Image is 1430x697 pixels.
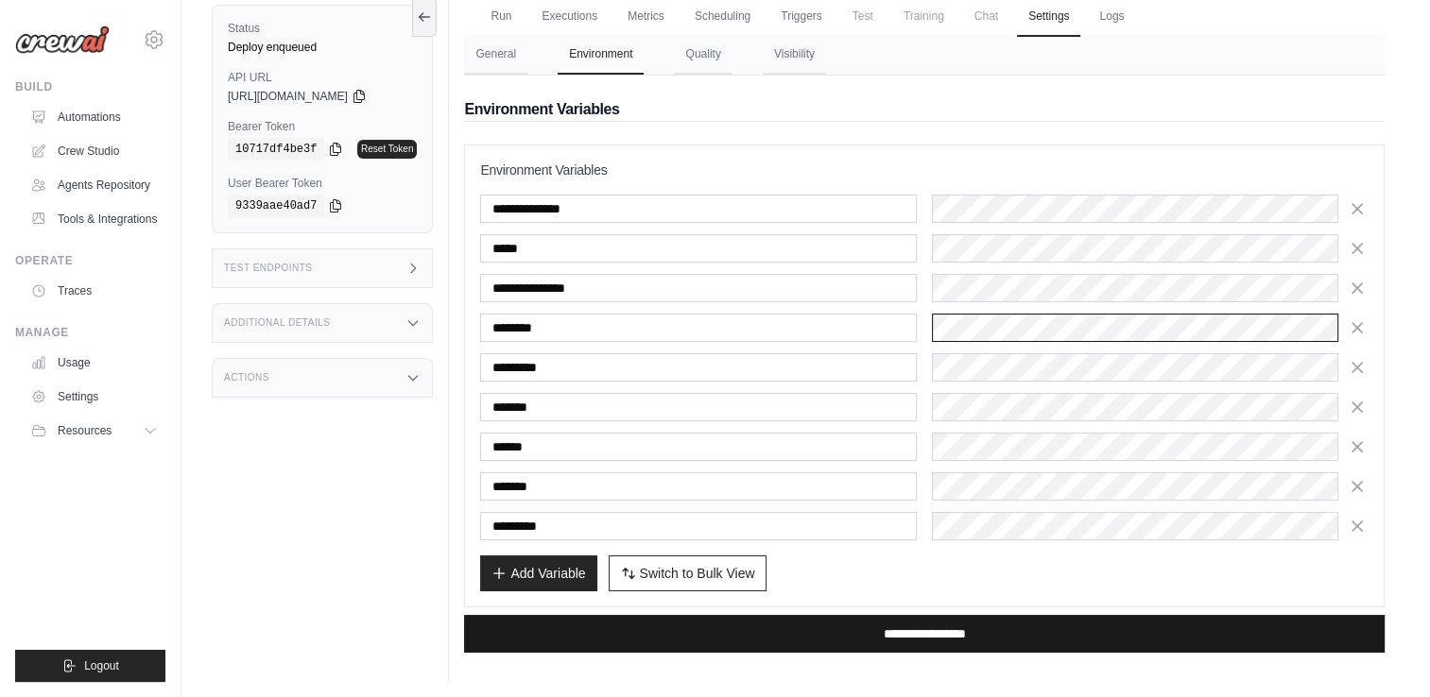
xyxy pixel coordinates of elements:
span: Switch to Bulk View [640,564,755,583]
h2: Environment Variables [464,98,1385,121]
span: Resources [58,423,112,438]
nav: Tabs [464,35,1385,75]
img: Logo [15,25,110,54]
button: Logout [15,650,165,682]
a: Agents Repository [23,170,165,200]
a: Settings [23,382,165,412]
a: Tools & Integrations [23,204,165,234]
label: Bearer Token [228,119,417,134]
button: Quality [674,35,732,75]
a: Usage [23,348,165,378]
label: User Bearer Token [228,176,417,191]
h3: Test Endpoints [224,263,313,274]
label: API URL [228,70,417,85]
a: Reset Token [357,140,417,159]
a: Traces [23,276,165,306]
h3: Additional Details [224,317,330,329]
div: Manage [15,325,165,340]
code: 10717df4be3f [228,138,324,161]
code: 9339aae40ad7 [228,195,324,217]
button: Resources [23,416,165,446]
div: Deploy enqueued [228,40,417,55]
h3: Environment Variables [480,161,1369,179]
button: Environment [558,35,644,75]
span: [URL][DOMAIN_NAME] [228,89,348,104]
button: Switch to Bulk View [609,555,767,591]
label: Status [228,21,417,36]
a: Automations [23,102,165,132]
button: General [464,35,527,75]
div: Build [15,79,165,94]
button: Visibility [763,35,826,75]
div: Operate [15,253,165,268]
h3: Actions [224,372,269,383]
span: Logout [84,658,119,673]
button: Add Variable [480,555,596,591]
a: Crew Studio [23,136,165,166]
